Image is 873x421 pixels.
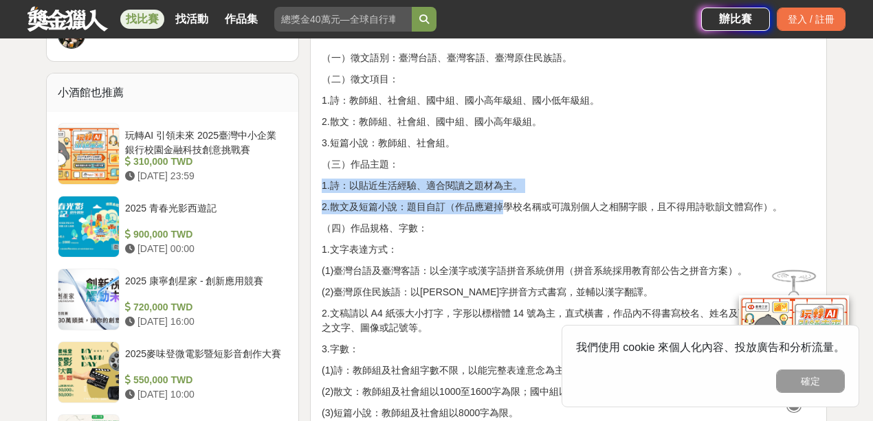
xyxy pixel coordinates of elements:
p: (1)臺灣台語及臺灣客語：以全漢字或漢字語拼音系統併用（拼音系統採用教育部公告之拼音方案）。 [322,264,815,278]
p: 1.詩：以貼近生活經驗、適合閱讀之題材為主。 [322,179,815,193]
div: [DATE] 23:59 [125,169,282,183]
button: 確定 [776,369,845,393]
p: (2)臺灣原住民族語：以[PERSON_NAME]字拼音方式書寫，並輔以漢字翻譯。 [322,285,815,299]
a: 2025 青春光影西遊記 900,000 TWD [DATE] 00:00 [58,196,287,258]
a: 玩轉AI 引領未來 2025臺灣中小企業銀行校園金融科技創意挑戰賽 310,000 TWD [DATE] 23:59 [58,123,287,185]
p: (3)短篇小說：教師組及社會組以8000字為限。 [322,406,815,420]
p: 3.短篇小說：教師組、社會組。 [322,136,815,150]
p: (1)詩：教師組及社會組字數不限，以能完整表達意念為主；國中組、國小高年級組及國小低年級組以 20 行為限。 [322,363,815,378]
p: （一）徵文語別：臺灣台語、臺灣客語、臺灣原住民族語。 [322,51,815,65]
div: [DATE] 16:00 [125,315,282,329]
a: 作品集 [219,10,263,29]
p: 2.散文：教師組、社會組、國中組、國小高年級組。 [322,115,815,129]
div: [DATE] 00:00 [125,242,282,256]
p: 3.字數： [322,342,815,356]
div: 玩轉AI 引領未來 2025臺灣中小企業銀行校園金融科技創意挑戰賽 [125,128,282,155]
a: 2025 康寧創星家 - 創新應用競賽 720,000 TWD [DATE] 16:00 [58,269,287,330]
div: 2025 青春光影西遊記 [125,201,282,227]
div: 小酒館也推薦 [47,73,298,112]
input: 總獎金40萬元—全球自行車設計比賽 [274,7,412,32]
div: 550,000 TWD [125,373,282,387]
a: 找比賽 [120,10,164,29]
div: 登入 / 註冊 [777,8,846,31]
a: 辦比賽 [701,8,770,31]
p: 1.文字表達方式： [322,242,815,257]
p: 2.文稿請以 A4 紙張大小打字，字形以標楷體 14 號為主，直式橫書，作品內不得書寫校名、姓名及可辨識參賽者資料之文字、圖像或記號等。 [322,306,815,335]
p: （四）作品規格、字數： [322,221,815,236]
p: （三）作品主題： [322,157,815,172]
div: 2025 康寧創星家 - 創新應用競賽 [125,274,282,300]
img: d2146d9a-e6f6-4337-9592-8cefde37ba6b.png [739,295,849,386]
a: 2025麥味登微電影暨短影音創作大賽 550,000 TWD [DATE] 10:00 [58,341,287,403]
span: 我們使用 cookie 來個人化內容、投放廣告和分析流量。 [576,341,845,353]
p: (2)散文：教師組及社會組以1000至1600字為限；國中組以500至800字為限；國小高年級組以300至600字為限。 [322,385,815,399]
div: [DATE] 10:00 [125,387,282,402]
p: （二）徵文項目： [322,72,815,87]
div: 2025麥味登微電影暨短影音創作大賽 [125,347,282,373]
p: 2.散文及短篇小說：題目自訂（作品應避掉學校名稱或可識別個人之相關字眼，且不得用詩歌韻文體寫作）。 [322,200,815,214]
a: 找活動 [170,10,214,29]
div: 310,000 TWD [125,155,282,169]
div: 720,000 TWD [125,300,282,315]
p: 1.詩：教師組、社會組、國中組、國小高年級組、國小低年級組。 [322,93,815,108]
div: 900,000 TWD [125,227,282,242]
